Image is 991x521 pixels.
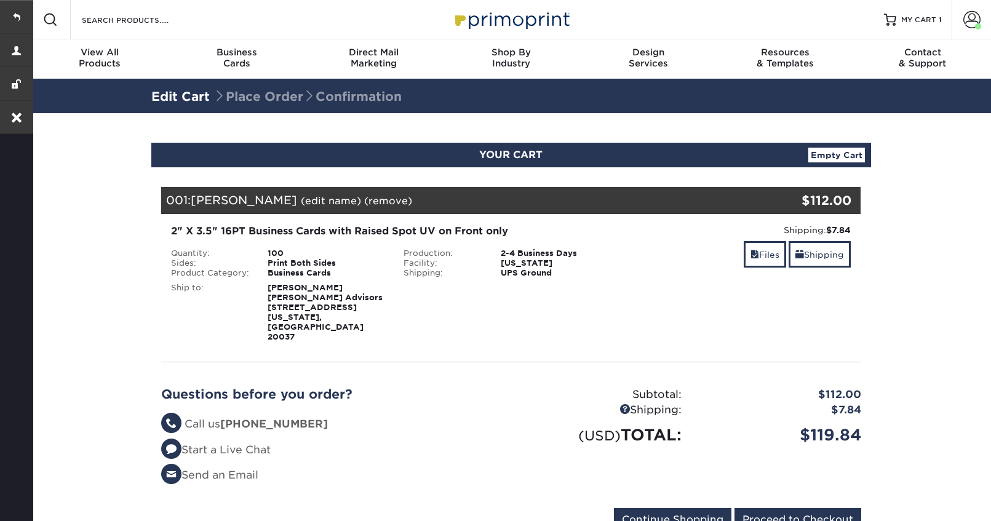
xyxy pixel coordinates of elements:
[795,250,804,260] span: shipping
[450,6,573,33] img: Primoprint
[789,241,851,268] a: Shipping
[161,416,502,432] li: Call us
[162,268,259,278] div: Product Category:
[901,15,936,25] span: MY CART
[578,428,621,443] small: (USD)
[258,249,394,258] div: 100
[394,258,492,268] div: Facility:
[579,47,717,69] div: Services
[213,89,402,104] span: Place Order Confirmation
[637,224,851,236] div: Shipping:
[579,39,717,79] a: DesignServices
[479,149,543,161] span: YOUR CART
[492,249,627,258] div: 2-4 Business Days
[511,423,691,447] div: TOTAL:
[394,249,492,258] div: Production:
[151,89,210,104] a: Edit Cart
[161,187,744,214] div: 001:
[31,47,168,58] span: View All
[826,225,851,235] strong: $7.84
[579,47,717,58] span: Design
[854,47,991,69] div: & Support
[162,283,259,342] div: Ship to:
[492,258,627,268] div: [US_STATE]
[442,47,579,58] span: Shop By
[305,39,442,79] a: Direct MailMarketing
[364,195,412,207] a: (remove)
[750,250,759,260] span: files
[691,387,870,403] div: $112.00
[394,268,492,278] div: Shipping:
[808,148,865,162] a: Empty Cart
[854,47,991,58] span: Contact
[162,258,259,268] div: Sides:
[691,402,870,418] div: $7.84
[171,224,618,239] div: 2" X 3.5" 16PT Business Cards with Raised Spot UV on Front only
[258,268,394,278] div: Business Cards
[168,39,305,79] a: BusinessCards
[220,418,328,430] strong: [PHONE_NUMBER]
[511,387,691,403] div: Subtotal:
[31,39,168,79] a: View AllProducts
[744,191,852,210] div: $112.00
[717,39,854,79] a: Resources& Templates
[691,423,870,447] div: $119.84
[81,12,201,27] input: SEARCH PRODUCTS.....
[161,469,258,481] a: Send an Email
[191,193,297,207] span: [PERSON_NAME]
[301,195,361,207] a: (edit name)
[939,15,942,24] span: 1
[161,443,271,456] a: Start a Live Chat
[305,47,442,69] div: Marketing
[268,283,383,341] strong: [PERSON_NAME] [PERSON_NAME] Advisors [STREET_ADDRESS] [US_STATE], [GEOGRAPHIC_DATA] 20037
[442,47,579,69] div: Industry
[31,47,168,69] div: Products
[168,47,305,58] span: Business
[258,258,394,268] div: Print Both Sides
[717,47,854,69] div: & Templates
[511,402,691,418] div: Shipping:
[744,241,786,268] a: Files
[161,387,502,402] h2: Questions before you order?
[854,39,991,79] a: Contact& Support
[305,47,442,58] span: Direct Mail
[442,39,579,79] a: Shop ByIndustry
[717,47,854,58] span: Resources
[168,47,305,69] div: Cards
[162,249,259,258] div: Quantity:
[492,268,627,278] div: UPS Ground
